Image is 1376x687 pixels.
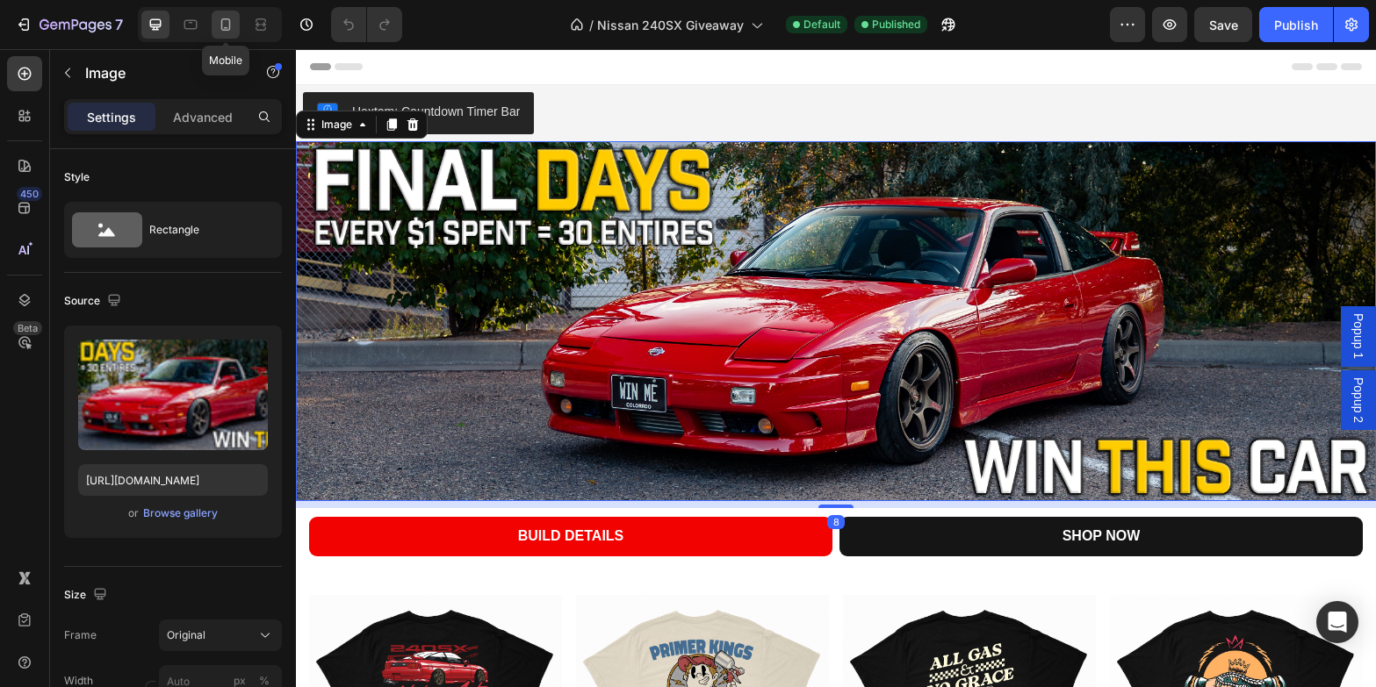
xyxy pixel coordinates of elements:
div: 450 [17,187,42,201]
button: 7 [7,7,131,42]
div: Size [64,583,111,607]
label: Frame [64,627,97,643]
img: CKCYtc2d5oYDEAE=.png [21,54,42,75]
span: Save [1209,18,1238,32]
div: Undo/Redo [331,7,402,42]
span: Popup 2 [1054,328,1071,374]
div: Beta [13,321,42,335]
div: Open Intercom Messenger [1316,601,1358,643]
span: Default [803,17,840,32]
button: Publish [1259,7,1333,42]
a: SHOP NOW [544,468,1067,507]
span: Published [872,17,920,32]
span: or [128,503,139,524]
button: Original [159,619,282,651]
span: Nissan 240SX Giveaway [597,16,744,34]
div: Publish [1274,16,1318,34]
p: Settings [87,108,136,126]
p: BUILD DETAILS [222,475,328,500]
button: Save [1194,7,1252,42]
button: Hextom: Countdown Timer Bar [7,43,238,85]
div: Hextom: Countdown Timer Bar [56,54,224,72]
input: https://example.com/image.jpg [78,464,268,496]
img: preview-image [78,340,268,450]
p: SHOP NOW [767,475,845,500]
span: / [589,16,594,34]
div: Image [22,68,60,83]
div: Style [64,169,90,185]
button: Browse gallery [142,505,219,522]
a: BUILD DETAILS [13,468,537,507]
div: Source [64,290,125,313]
span: Original [167,627,205,643]
span: Popup 1 [1054,264,1071,310]
div: Rectangle [149,210,256,250]
p: Advanced [173,108,233,126]
p: 7 [115,14,123,35]
div: Browse gallery [143,505,218,521]
iframe: To enrich screen reader interactions, please activate Accessibility in Grammarly extension settings [296,49,1376,687]
p: Image [85,62,234,83]
div: 8 [531,466,549,480]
